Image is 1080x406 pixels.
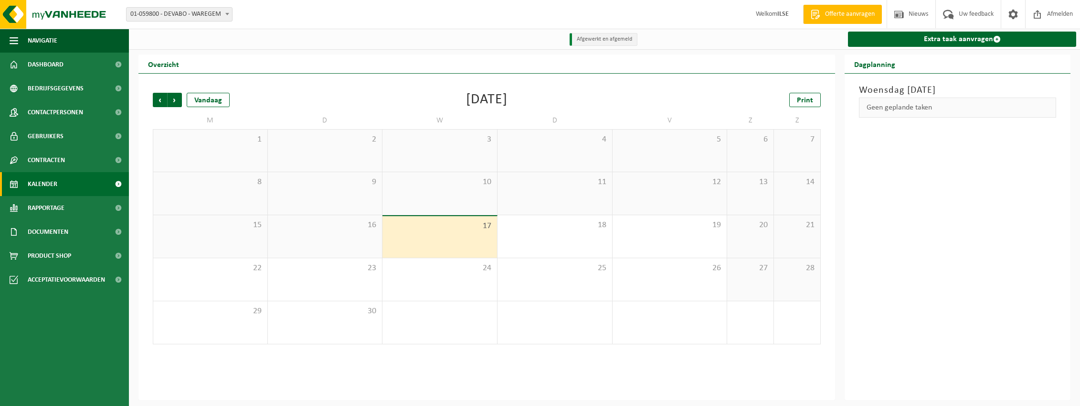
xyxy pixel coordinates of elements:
[273,306,378,317] span: 30
[789,93,821,107] a: Print
[387,177,492,187] span: 10
[779,177,815,187] span: 14
[273,177,378,187] span: 9
[28,77,84,100] span: Bedrijfsgegevens
[779,220,815,230] span: 21
[779,263,815,274] span: 28
[617,220,722,230] span: 19
[502,134,607,145] span: 4
[803,5,882,24] a: Offerte aanvragen
[845,55,905,73] h2: Dagplanning
[727,112,774,129] td: Z
[28,220,68,244] span: Documenten
[187,93,230,107] div: Vandaag
[617,134,722,145] span: 5
[732,263,769,274] span: 27
[28,53,64,77] span: Dashboard
[502,220,607,230] span: 18
[570,33,637,46] li: Afgewerkt en afgemeld
[859,83,1056,98] h3: Woensdag [DATE]
[28,196,64,220] span: Rapportage
[28,172,57,196] span: Kalender
[153,93,167,107] span: Vorige
[168,93,182,107] span: Volgende
[153,112,268,129] td: M
[382,112,498,129] td: W
[498,112,613,129] td: D
[126,7,233,22] span: 01-059800 - DEVABO - WAREGEM
[127,8,232,21] span: 01-059800 - DEVABO - WAREGEM
[28,268,105,292] span: Acceptatievoorwaarden
[387,221,492,231] span: 17
[848,32,1076,47] a: Extra taak aanvragen
[859,98,1056,118] div: Geen geplande taken
[28,100,83,124] span: Contactpersonen
[387,263,492,274] span: 24
[158,134,263,145] span: 1
[797,97,813,104] span: Print
[617,263,722,274] span: 26
[466,93,508,107] div: [DATE]
[158,177,263,187] span: 8
[158,263,263,274] span: 22
[779,134,815,145] span: 7
[732,177,769,187] span: 13
[732,134,769,145] span: 6
[387,134,492,145] span: 3
[273,134,378,145] span: 2
[502,177,607,187] span: 11
[273,220,378,230] span: 16
[158,220,263,230] span: 15
[28,29,57,53] span: Navigatie
[273,263,378,274] span: 23
[138,55,189,73] h2: Overzicht
[823,10,877,19] span: Offerte aanvragen
[617,177,722,187] span: 12
[613,112,728,129] td: V
[502,263,607,274] span: 25
[268,112,383,129] td: D
[732,220,769,230] span: 20
[777,11,789,18] strong: ILSE
[28,148,65,172] span: Contracten
[158,306,263,317] span: 29
[28,124,64,148] span: Gebruikers
[28,244,71,268] span: Product Shop
[774,112,821,129] td: Z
